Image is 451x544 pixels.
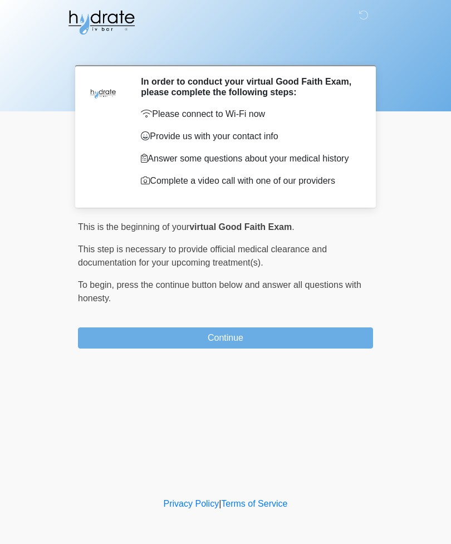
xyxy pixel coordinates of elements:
a: | [219,499,221,508]
span: This is the beginning of your [78,222,189,232]
p: Answer some questions about your medical history [141,152,356,165]
h1: ‎ ‎ ‎ [70,40,381,61]
p: Complete a video call with one of our providers [141,174,356,188]
span: To begin, [78,280,116,290]
img: Hydrate IV Bar - Fort Collins Logo [67,8,136,36]
p: Please connect to Wi-Fi now [141,107,356,121]
a: Privacy Policy [164,499,219,508]
a: Terms of Service [221,499,287,508]
strong: virtual Good Faith Exam [189,222,292,232]
span: . [292,222,294,232]
button: Continue [78,327,373,349]
p: Provide us with your contact info [141,130,356,143]
h2: In order to conduct your virtual Good Faith Exam, please complete the following steps: [141,76,356,97]
span: press the continue button below and answer all questions with honesty. [78,280,361,303]
span: This step is necessary to provide official medical clearance and documentation for your upcoming ... [78,244,327,267]
img: Agent Avatar [86,76,120,110]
